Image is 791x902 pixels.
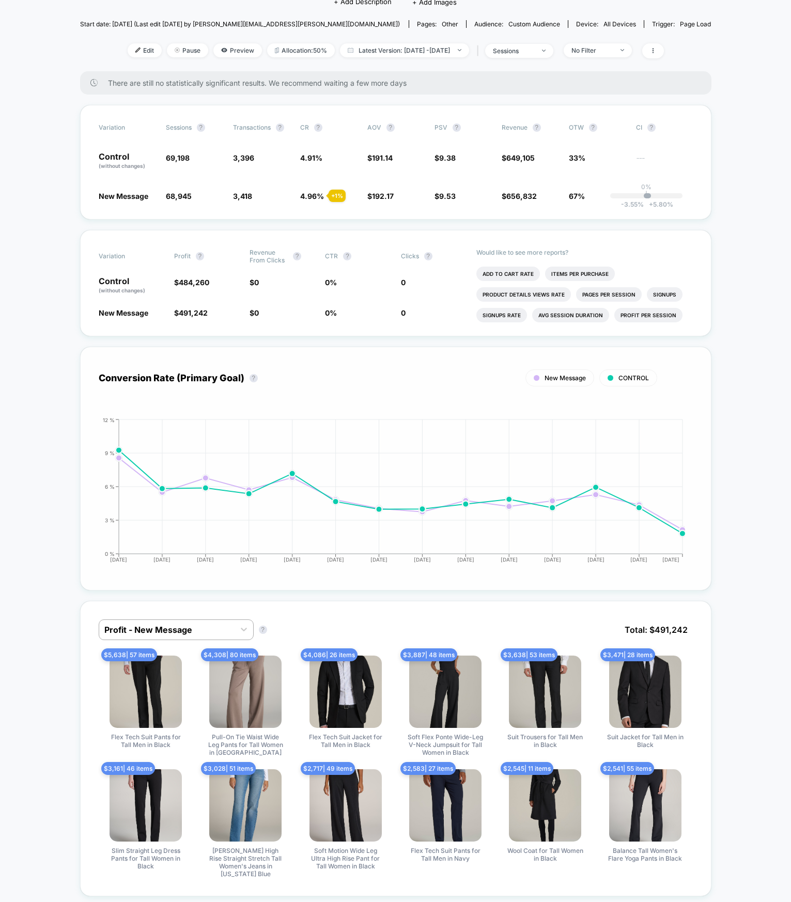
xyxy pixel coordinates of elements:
[105,483,115,489] tspan: 6 %
[325,278,337,287] span: 0 %
[619,619,693,640] span: Total: $ 491,242
[201,762,256,775] span: $ 3,028 | 51 items
[647,287,683,302] li: Signups
[576,287,642,302] li: Pages Per Session
[233,123,271,131] span: Transactions
[569,192,585,200] span: 67%
[587,556,604,563] tspan: [DATE]
[386,123,395,132] button: ?
[135,48,141,53] img: edit
[647,123,656,132] button: ?
[254,308,259,317] span: 0
[442,20,458,28] span: other
[502,123,528,131] span: Revenue
[174,308,208,317] span: $
[174,278,209,287] span: $
[618,374,649,382] span: CONTROL
[108,79,691,87] span: There are still no statistically significant results. We recommend waiting a few more days
[240,556,257,563] tspan: [DATE]
[179,308,208,317] span: 491,242
[80,20,400,28] span: Start date: [DATE] (Last edit [DATE] by [PERSON_NAME][EMAIL_ADDRESS][PERSON_NAME][DOMAIN_NAME])
[99,163,145,169] span: (without changes)
[680,20,711,28] span: Page Load
[213,43,262,57] span: Preview
[99,123,156,132] span: Variation
[501,648,557,661] span: $ 3,638 | 53 items
[621,49,624,51] img: end
[600,762,654,775] span: $ 2,541 | 55 items
[542,50,546,52] img: end
[275,48,279,53] img: rebalance
[367,153,393,162] span: $
[372,153,393,162] span: 191.14
[103,416,115,423] tspan: 12 %
[293,252,301,260] button: ?
[153,556,170,563] tspan: [DATE]
[607,733,684,749] span: Suit Jacket for Tall Men in Black
[370,556,387,563] tspan: [DATE]
[645,191,647,198] p: |
[300,192,324,200] span: 4.96 %
[99,152,156,170] p: Control
[340,43,469,57] span: Latest Version: [DATE] - [DATE]
[631,556,648,563] tspan: [DATE]
[401,278,406,287] span: 0
[309,656,382,728] img: Flex Tech Suit Jacket for Tall Men in Black
[166,123,192,131] span: Sessions
[506,733,584,749] span: Suit Trousers for Tall Men in Black
[409,769,482,842] img: Flex Tech Suit Pants for Tall Men in Navy
[457,556,474,563] tspan: [DATE]
[609,769,681,842] img: Balance Tall Women's Flare Yoga Pants in Black
[509,769,581,842] img: Wool Coat for Tall Women in Black
[474,20,560,28] div: Audience:
[101,762,155,775] span: $ 3,161 | 46 items
[409,656,482,728] img: Soft Flex Ponte Wide-Leg V-Neck Jumpsuit for Tall Women in Black
[435,192,456,200] span: $
[649,200,653,208] span: +
[197,556,214,563] tspan: [DATE]
[197,123,205,132] button: ?
[110,769,182,842] img: Slim Straight Leg Dress Pants for Tall Women in Black
[614,308,683,322] li: Profit Per Session
[201,648,258,661] span: $ 4,308 | 80 items
[476,248,693,256] p: Would like to see more reports?
[284,556,301,563] tspan: [DATE]
[476,287,571,302] li: Product Details Views Rate
[300,153,322,162] span: 4.91 %
[250,374,258,382] button: ?
[307,847,384,870] span: Soft Motion Wide Leg Ultra High Rise Pant for Tall Women in Black
[128,43,162,57] span: Edit
[314,123,322,132] button: ?
[250,308,259,317] span: $
[327,556,344,563] tspan: [DATE]
[166,153,190,162] span: 69,198
[609,656,681,728] img: Suit Jacket for Tall Men in Black
[250,278,259,287] span: $
[417,20,458,28] div: Pages:
[209,769,282,842] img: Harper High Rise Straight Stretch Tall Women's Jeans in Colorado Blue
[301,648,358,661] span: $ 4,086 | 26 items
[544,556,561,563] tspan: [DATE]
[636,123,693,132] span: CI
[233,192,252,200] span: 3,418
[600,648,655,661] span: $ 3,471 | 28 items
[372,192,394,200] span: 192.17
[407,847,484,862] span: Flex Tech Suit Pants for Tall Men in Navy
[407,733,484,756] span: Soft Flex Ponte Wide-Leg V-Neck Jumpsuit for Tall Women in Black
[325,252,338,260] span: CTR
[662,556,679,563] tspan: [DATE]
[569,153,585,162] span: 33%
[532,308,609,322] li: Avg Session Duration
[267,43,335,57] span: Allocation: 50%
[439,153,456,162] span: 9.38
[348,48,353,53] img: calendar
[300,123,309,131] span: CR
[105,550,115,556] tspan: 0 %
[545,374,586,382] span: New Message
[99,277,164,294] p: Control
[301,762,355,775] span: $ 2,717 | 49 items
[174,252,191,260] span: Profit
[259,626,267,634] button: ?
[401,252,419,260] span: Clicks
[603,20,636,28] span: all devices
